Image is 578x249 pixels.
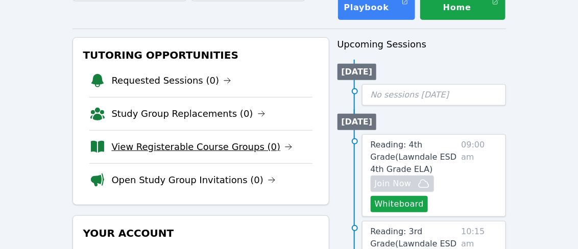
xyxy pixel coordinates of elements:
[338,114,377,130] li: [DATE]
[112,140,293,154] a: View Registerable Course Groups (0)
[338,64,377,80] li: [DATE]
[112,107,266,121] a: Study Group Replacements (0)
[81,46,321,64] h3: Tutoring Opportunities
[338,37,506,52] h3: Upcoming Sessions
[375,178,412,190] span: Join Now
[371,176,434,192] button: Join Now
[81,224,321,242] h3: Your Account
[371,140,457,174] span: Reading: 4th Grade ( Lawndale ESD 4th Grade ELA )
[371,139,457,176] a: Reading: 4th Grade(Lawndale ESD 4th Grade ELA)
[371,196,428,212] button: Whiteboard
[112,73,232,88] a: Requested Sessions (0)
[371,90,449,99] span: No sessions [DATE]
[112,173,276,187] a: Open Study Group Invitations (0)
[462,139,497,212] span: 09:00 am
